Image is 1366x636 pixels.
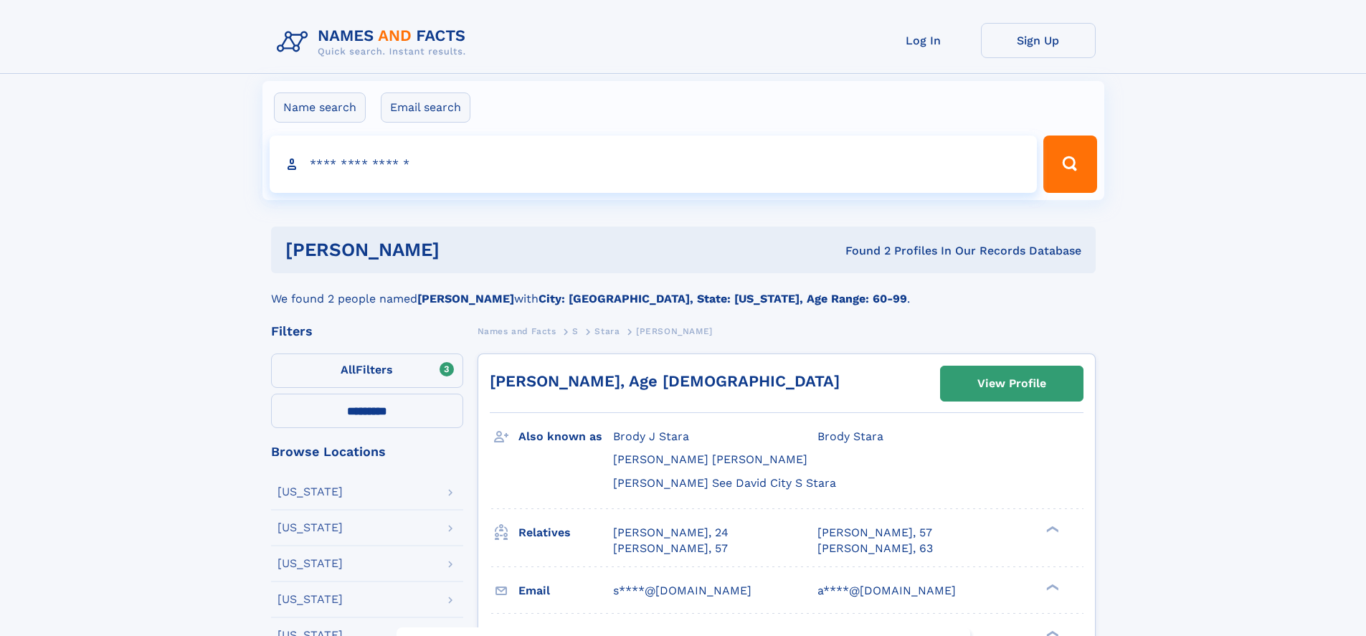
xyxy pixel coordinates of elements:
[271,325,463,338] div: Filters
[941,366,1083,401] a: View Profile
[817,525,932,541] a: [PERSON_NAME], 57
[613,476,836,490] span: [PERSON_NAME] See David City S Stara
[981,23,1096,58] a: Sign Up
[478,322,556,340] a: Names and Facts
[613,429,689,443] span: Brody J Stara
[274,92,366,123] label: Name search
[341,363,356,376] span: All
[490,372,840,390] a: [PERSON_NAME], Age [DEMOGRAPHIC_DATA]
[1043,136,1096,193] button: Search Button
[817,429,883,443] span: Brody Stara
[278,594,343,605] div: [US_STATE]
[977,367,1046,400] div: View Profile
[866,23,981,58] a: Log In
[271,273,1096,308] div: We found 2 people named with .
[594,326,620,336] span: Stara
[278,486,343,498] div: [US_STATE]
[271,353,463,388] label: Filters
[613,452,807,466] span: [PERSON_NAME] [PERSON_NAME]
[636,326,713,336] span: [PERSON_NAME]
[613,541,728,556] a: [PERSON_NAME], 57
[594,322,620,340] a: Stara
[613,525,729,541] a: [PERSON_NAME], 24
[572,322,579,340] a: S
[518,579,613,603] h3: Email
[817,541,933,556] a: [PERSON_NAME], 63
[417,292,514,305] b: [PERSON_NAME]
[642,243,1081,259] div: Found 2 Profiles In Our Records Database
[518,521,613,545] h3: Relatives
[1043,524,1060,533] div: ❯
[285,241,642,259] h1: [PERSON_NAME]
[278,558,343,569] div: [US_STATE]
[518,424,613,449] h3: Also known as
[278,522,343,533] div: [US_STATE]
[381,92,470,123] label: Email search
[271,23,478,62] img: Logo Names and Facts
[1043,582,1060,592] div: ❯
[572,326,579,336] span: S
[539,292,907,305] b: City: [GEOGRAPHIC_DATA], State: [US_STATE], Age Range: 60-99
[271,445,463,458] div: Browse Locations
[270,136,1038,193] input: search input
